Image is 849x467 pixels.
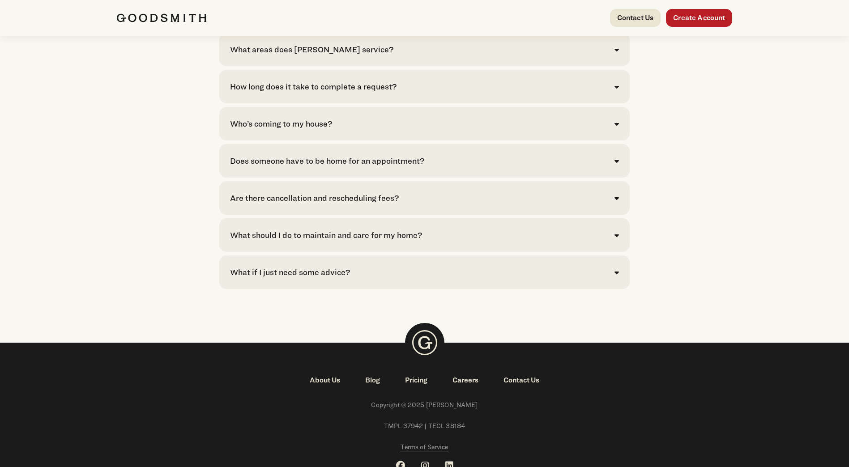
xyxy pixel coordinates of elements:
span: TMPL 37942 | TECL 38184 [117,421,733,431]
a: Contact Us [610,9,661,27]
a: Pricing [393,375,440,386]
img: Goodsmith Logo [405,323,444,362]
span: Terms of Service [401,443,448,450]
div: Are there cancellation and rescheduling fees? [230,192,399,204]
a: Create Account [666,9,732,27]
a: Blog [353,375,393,386]
div: Does someone have to be home for an appointment? [230,155,424,167]
div: What should I do to maintain and care for my home? [230,229,422,241]
div: What areas does [PERSON_NAME] service? [230,43,393,55]
div: How long does it take to complete a request? [230,81,397,93]
a: Contact Us [491,375,552,386]
a: Careers [440,375,491,386]
a: About Us [297,375,353,386]
a: Terms of Service [401,442,448,452]
img: Goodsmith [117,13,206,22]
div: What if I just need some advice? [230,266,350,278]
span: Copyright © 2025 [PERSON_NAME] [117,400,733,410]
div: Who’s coming to my house? [230,118,332,130]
